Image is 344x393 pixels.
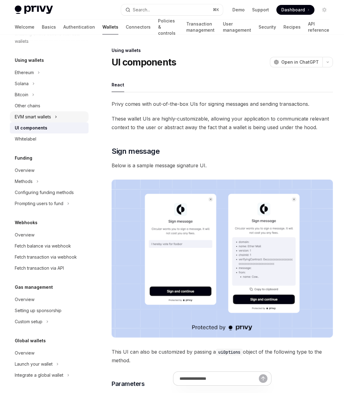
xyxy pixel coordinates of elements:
button: Send message [259,374,267,383]
a: Overview [10,229,89,240]
a: Dashboard [276,5,314,15]
span: These wallet UIs are highly-customizable, allowing your application to communicate relevant conte... [112,114,333,132]
span: Privy comes with out-of-the-box UIs for signing messages and sending transactions. [112,100,333,108]
div: Overview [15,296,34,303]
h5: Using wallets [15,57,44,64]
a: Recipes [283,20,301,34]
a: Configuring funding methods [10,187,89,198]
div: Fetch transaction via API [15,264,64,272]
div: Overview [15,167,34,174]
div: Setting up sponsorship [15,307,61,314]
a: Welcome [15,20,34,34]
div: Launch your wallet [15,360,53,368]
a: Connectors [126,20,151,34]
a: Demo [232,7,245,13]
h5: Webhooks [15,219,38,226]
div: UI components [15,124,47,132]
span: Dashboard [281,7,305,13]
code: uiOptions [216,349,243,355]
button: Toggle dark mode [319,5,329,15]
a: Setting up sponsorship [10,305,89,316]
div: Methods [15,178,33,185]
a: Fetch transaction via API [10,263,89,274]
img: light logo [15,6,53,14]
div: Prompting users to fund [15,200,63,207]
div: Solana [15,80,29,87]
button: Toggle EVM smart wallets section [10,111,89,122]
a: Other chains [10,100,89,111]
div: Integrate a global wallet [15,371,63,379]
button: Toggle Ethereum section [10,67,89,78]
button: Open search [121,4,223,15]
button: Open in ChatGPT [270,57,322,67]
div: Whitelabel [15,135,36,143]
span: Sign message [112,146,160,156]
button: Toggle Methods section [10,176,89,187]
a: Overview [10,347,89,359]
div: Configuring funding methods [15,189,74,196]
a: Fetch transaction via webhook [10,252,89,263]
a: Authentication [63,20,95,34]
a: Security [259,20,276,34]
a: Overview [10,165,89,176]
div: Fetch transaction via webhook [15,253,77,261]
a: Policies & controls [158,20,179,34]
div: Overview [15,231,34,239]
a: Support [252,7,269,13]
a: Overview [10,294,89,305]
button: Toggle Bitcoin section [10,89,89,100]
span: Below is a sample message signature UI. [112,161,333,170]
a: Basics [42,20,56,34]
div: Overview [15,349,34,357]
span: Open in ChatGPT [281,59,319,65]
button: Toggle Integrate a global wallet section [10,370,89,381]
span: This UI can also be customized by passing a object of the following type to the method. [112,347,333,365]
h5: Gas management [15,284,53,291]
a: UI components [10,122,89,133]
div: EVM smart wallets [15,113,51,121]
div: Bitcoin [15,91,28,98]
h1: UI components [112,57,176,68]
a: Whitelabel [10,133,89,145]
a: Transaction management [186,20,215,34]
button: Toggle Launch your wallet section [10,359,89,370]
div: Custom setup [15,318,42,325]
button: Toggle Solana section [10,78,89,89]
button: Toggle Prompting users to fund section [10,198,89,209]
input: Ask a question... [180,372,259,385]
div: Other chains [15,102,40,109]
a: Fetch balance via webhook [10,240,89,252]
div: Ethereum [15,69,34,76]
a: User management [223,20,251,34]
div: Using wallets [112,47,333,54]
button: React [112,77,124,92]
span: ⌘ K [213,7,219,12]
a: API reference [308,20,329,34]
img: images/Sign.png [112,180,333,338]
div: Search... [133,6,150,14]
button: Toggle Custom setup section [10,316,89,327]
h5: Funding [15,154,32,162]
h5: Global wallets [15,337,46,344]
a: Wallets [102,20,118,34]
div: Fetch balance via webhook [15,242,71,250]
